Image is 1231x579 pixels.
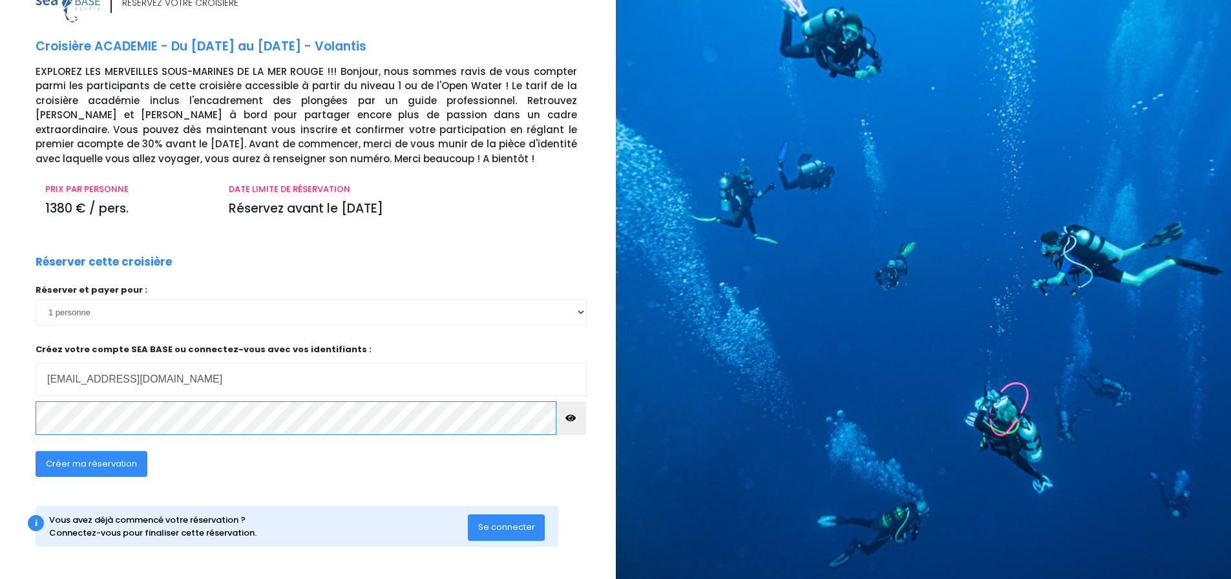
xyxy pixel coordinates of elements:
div: Vous avez déjà commencé votre réservation ? Connectez-vous pour finaliser cette réservation. [49,514,468,539]
p: Réservez avant le [DATE] [229,200,576,218]
p: Réserver et payer pour : [36,284,587,297]
span: Créer ma réservation [46,458,137,470]
p: 1380 € / pers. [45,200,209,218]
p: PRIX PAR PERSONNE [45,183,209,196]
a: Se connecter [468,521,545,532]
input: Adresse email [36,363,587,396]
p: Croisière ACADEMIE - Du [DATE] au [DATE] - Volantis [36,37,606,56]
span: Se connecter [478,521,535,533]
button: Créer ma réservation [36,451,147,477]
p: Réserver cette croisière [36,254,172,271]
button: Se connecter [468,514,545,540]
div: i [28,515,44,531]
p: Créez votre compte SEA BASE ou connectez-vous avec vos identifiants : [36,343,587,397]
p: DATE LIMITE DE RÉSERVATION [229,183,576,196]
p: EXPLOREZ LES MERVEILLES SOUS-MARINES DE LA MER ROUGE !!! Bonjour, nous sommes ravis de vous compt... [36,65,606,167]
